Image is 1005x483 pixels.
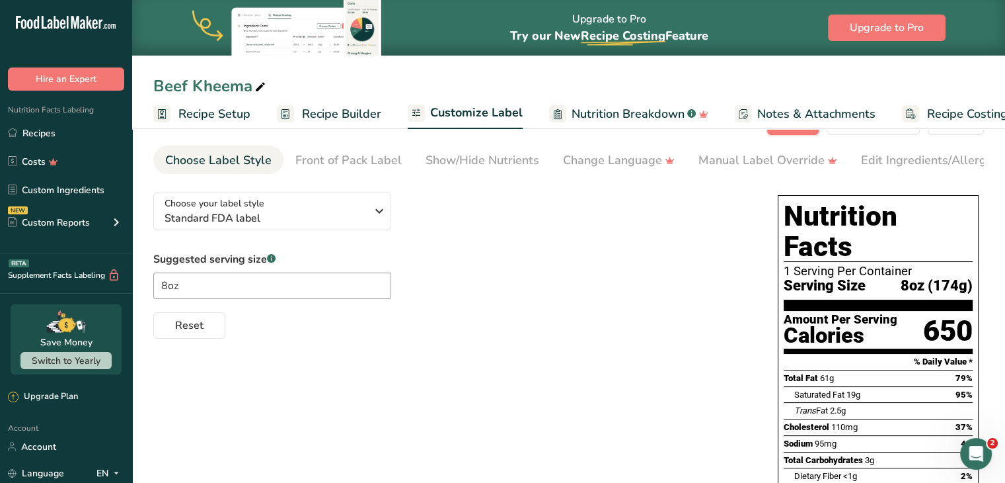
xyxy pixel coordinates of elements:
[426,152,539,169] div: Show/Hide Nutrients
[302,105,381,123] span: Recipe Builder
[9,259,29,267] div: BETA
[408,98,523,130] a: Customize Label
[430,104,523,122] span: Customize Label
[843,471,857,481] span: <1g
[820,373,834,383] span: 61g
[960,438,992,470] iframe: Intercom live chat
[784,373,818,383] span: Total Fat
[830,406,846,416] span: 2.5g
[961,471,973,481] span: 2%
[987,438,998,449] span: 2
[901,278,973,294] span: 8oz (174g)
[784,455,863,465] span: Total Carbohydrates
[8,216,90,230] div: Custom Reports
[784,439,813,449] span: Sodium
[572,105,685,123] span: Nutrition Breakdown
[510,28,708,44] span: Try our New Feature
[165,152,272,169] div: Choose Label Style
[32,355,100,367] span: Switch to Yearly
[8,206,28,214] div: NEW
[8,390,78,404] div: Upgrade Plan
[784,278,866,294] span: Serving Size
[510,1,708,56] div: Upgrade to Pro
[96,465,124,481] div: EN
[153,312,225,339] button: Reset
[757,105,875,123] span: Notes & Attachments
[8,67,124,91] button: Hire an Expert
[831,422,858,432] span: 110mg
[153,74,268,98] div: Beef Kheema
[784,314,897,326] div: Amount Per Serving
[794,390,844,400] span: Saturated Fat
[153,99,250,129] a: Recipe Setup
[815,439,837,449] span: 95mg
[955,373,973,383] span: 79%
[828,15,946,41] button: Upgrade to Pro
[581,28,665,44] span: Recipe Costing
[784,265,973,278] div: 1 Serving Per Container
[794,406,816,416] i: Trans
[153,251,391,267] label: Suggested serving size
[735,99,875,129] a: Notes & Attachments
[865,455,874,465] span: 3g
[175,318,204,333] span: Reset
[784,354,973,370] section: % Daily Value *
[955,422,973,432] span: 37%
[784,326,897,345] div: Calories
[784,201,973,262] h1: Nutrition Facts
[955,390,973,400] span: 95%
[178,105,250,123] span: Recipe Setup
[698,152,837,169] div: Manual Label Override
[794,471,841,481] span: Dietary Fiber
[784,422,829,432] span: Cholesterol
[794,406,828,416] span: Fat
[850,20,924,36] span: Upgrade to Pro
[295,152,402,169] div: Front of Pack Label
[20,352,112,369] button: Switch to Yearly
[846,390,860,400] span: 19g
[165,210,366,226] span: Standard FDA label
[153,193,391,230] button: Choose your label style Standard FDA label
[563,152,675,169] div: Change Language
[40,335,93,349] div: Save Money
[165,197,264,210] span: Choose your label style
[923,314,973,349] div: 650
[549,99,708,129] a: Nutrition Breakdown
[277,99,381,129] a: Recipe Builder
